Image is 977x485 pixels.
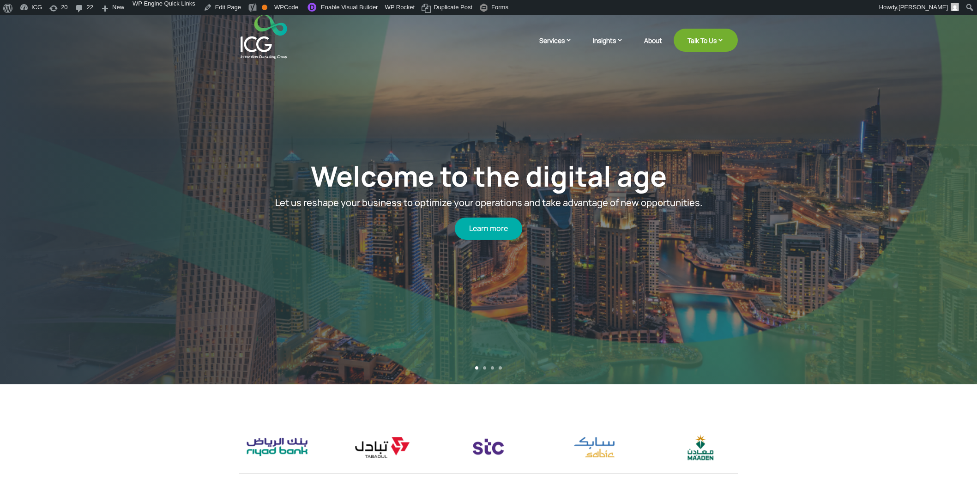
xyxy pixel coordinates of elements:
[262,5,267,10] div: OK
[475,366,478,370] a: 1
[483,366,486,370] a: 2
[644,37,662,59] a: About
[451,431,526,463] img: stc logo
[491,366,494,370] a: 3
[557,431,632,463] img: sabic logo
[239,431,314,463] img: riyad bank
[451,431,526,463] div: 7 / 17
[275,196,702,209] span: Let us reshape your business to optimize your operations and take advantage of new opportunities.
[491,4,508,18] span: Forms
[112,4,124,18] span: New
[239,431,314,463] div: 5 / 17
[345,431,420,463] div: 6 / 17
[557,431,632,463] div: 8 / 17
[311,157,667,195] a: Welcome to the digital age
[499,366,502,370] a: 4
[663,431,738,463] div: 9 / 17
[345,431,420,463] img: tabadul logo
[434,4,472,18] span: Duplicate Post
[87,4,93,18] span: 22
[674,29,738,52] a: Talk To Us
[539,36,581,59] a: Services
[455,218,522,239] a: Learn more
[61,4,67,18] span: 20
[899,4,948,11] span: [PERSON_NAME]
[663,431,738,463] img: maaden logo
[593,36,633,59] a: Insights
[241,15,287,59] img: ICG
